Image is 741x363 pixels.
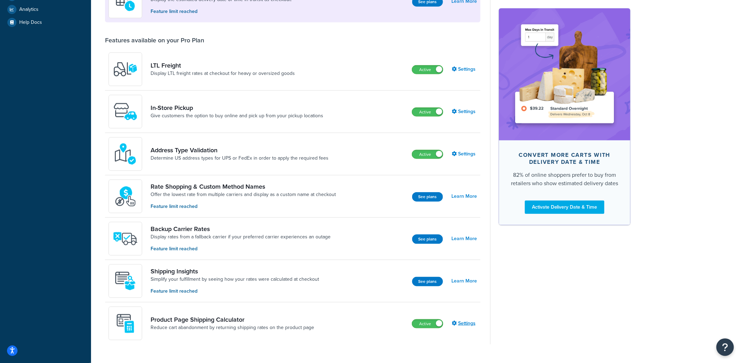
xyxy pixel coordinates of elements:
[451,234,477,244] a: Learn More
[525,200,604,214] a: Activate Delivery Date & Time
[19,7,39,13] span: Analytics
[113,311,138,336] img: +D8d0cXZM7VpdAAAAAElFTkSuQmCC
[412,108,443,116] label: Active
[412,192,443,202] button: See plans
[412,320,443,328] label: Active
[151,276,319,283] a: Simplify your fulfillment by seeing how your rates were calculated at checkout
[510,151,619,165] div: Convert more carts with delivery date & time
[151,316,314,323] a: Product Page Shipping Calculator
[510,170,619,187] div: 82% of online shoppers prefer to buy from retailers who show estimated delivery dates
[412,277,443,286] button: See plans
[151,155,328,162] a: Determine US address types for UPS or FedEx in order to apply the required fees
[151,183,336,190] a: Rate Shopping & Custom Method Names
[113,269,138,293] img: Acw9rhKYsOEjAAAAAElFTkSuQmCC
[19,20,42,26] span: Help Docs
[105,36,204,44] div: Features available on your Pro Plan
[113,226,138,251] img: icon-duo-feat-backup-carrier-4420b188.png
[113,142,138,166] img: kIG8fy0lQAAAABJRU5ErkJggg==
[151,191,336,198] a: Offer the lowest rate from multiple carriers and display as a custom name at checkout
[151,203,336,210] p: Feature limit reached
[151,245,331,253] p: Feature limit reached
[452,64,477,74] a: Settings
[412,150,443,159] label: Active
[451,276,477,286] a: Learn More
[113,184,138,209] img: icon-duo-feat-rate-shopping-ecdd8bed.png
[5,3,86,16] a: Analytics
[451,191,477,201] a: Learn More
[412,235,443,244] button: See plans
[113,99,138,124] img: wfgcfpwTIucLEAAAAASUVORK5CYII=
[151,112,323,119] a: Give customers the option to buy online and pick up from your pickup locations
[113,57,138,82] img: y79ZsPf0fXUFUhFXDzUgf+ktZg5F2+ohG75+v3d2s1D9TjoU8PiyCIluIjV41seZevKCRuEjTPPOKHJsQcmKCXGdfprl3L4q7...
[452,149,477,159] a: Settings
[151,233,331,240] a: Display rates from a fallback carrier if your preferred carrier experiences an outage
[151,287,319,295] p: Feature limit reached
[151,146,328,154] a: Address Type Validation
[151,8,292,15] p: Feature limit reached
[5,16,86,29] a: Help Docs
[151,104,323,112] a: In-Store Pickup
[412,65,443,74] label: Active
[452,319,477,328] a: Settings
[716,338,734,356] button: Open Resource Center
[151,267,319,275] a: Shipping Insights
[151,62,295,69] a: LTL Freight
[151,70,295,77] a: Display LTL freight rates at checkout for heavy or oversized goods
[151,225,331,233] a: Backup Carrier Rates
[452,107,477,117] a: Settings
[151,324,314,331] a: Reduce cart abandonment by returning shipping rates on the product page
[510,19,620,130] img: feature-image-ddt-36eae7f7280da8017bfb280eaccd9c446f90b1fe08728e4019434db127062ab4.png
